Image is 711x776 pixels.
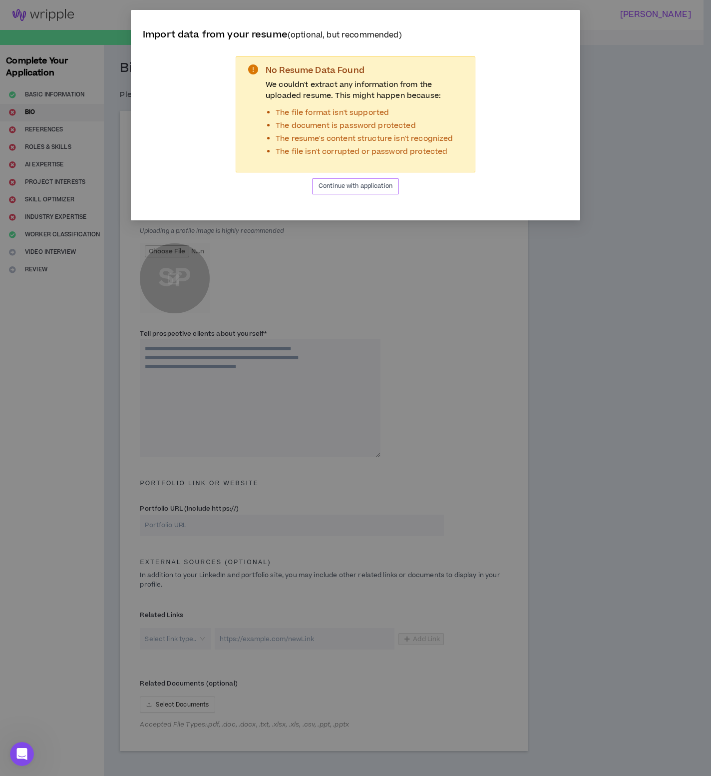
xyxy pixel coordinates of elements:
[276,133,467,144] li: The resume's content structure isn't recognized
[266,64,467,77] div: No Resume Data Found
[276,146,467,157] li: The file isn't corrupted or password protected
[266,79,467,101] p: We couldn't extract any information from the uploaded resume. This might happen because:
[276,120,467,131] li: The document is password protected
[10,742,34,766] iframe: Intercom live chat
[288,30,402,40] small: (optional, but recommended)
[319,181,392,191] span: Continue with application
[553,10,580,37] button: Close
[312,178,399,194] button: Continue with application
[143,28,568,42] p: Import data from your resume
[276,107,467,118] li: The file format isn't supported
[248,64,258,74] span: exclamation-circle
